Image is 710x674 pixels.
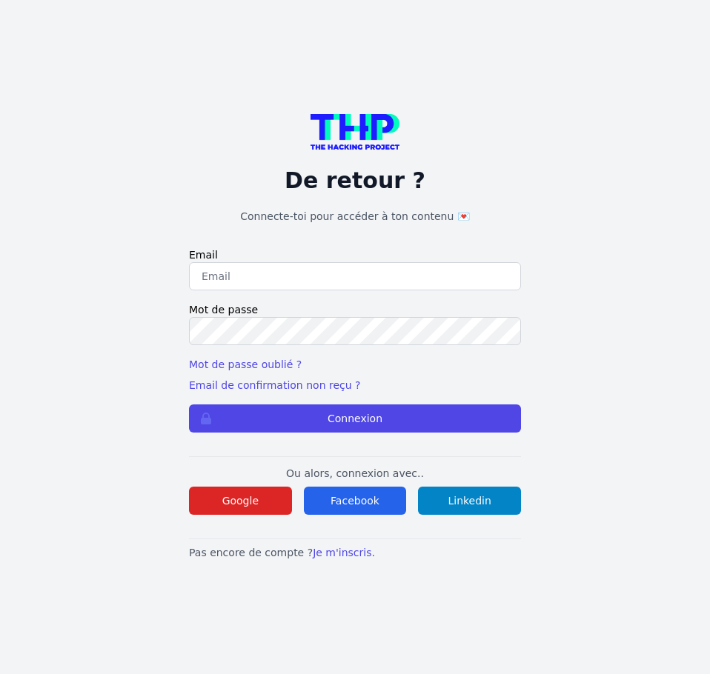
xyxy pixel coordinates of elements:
img: logo [311,114,399,150]
button: Connexion [189,404,521,433]
h1: Connecte-toi pour accéder à ton contenu 💌 [189,209,521,224]
a: Email de confirmation non reçu ? [189,379,360,391]
p: Pas encore de compte ? [189,545,521,560]
p: Ou alors, connexion avec.. [189,466,521,481]
button: Google [189,487,292,515]
p: De retour ? [189,167,521,194]
a: Mot de passe oublié ? [189,358,302,370]
input: Email [189,262,521,290]
button: Linkedin [418,487,521,515]
button: Facebook [304,487,407,515]
label: Email [189,247,521,262]
a: Je m'inscris. [313,547,375,558]
label: Mot de passe [189,302,521,317]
